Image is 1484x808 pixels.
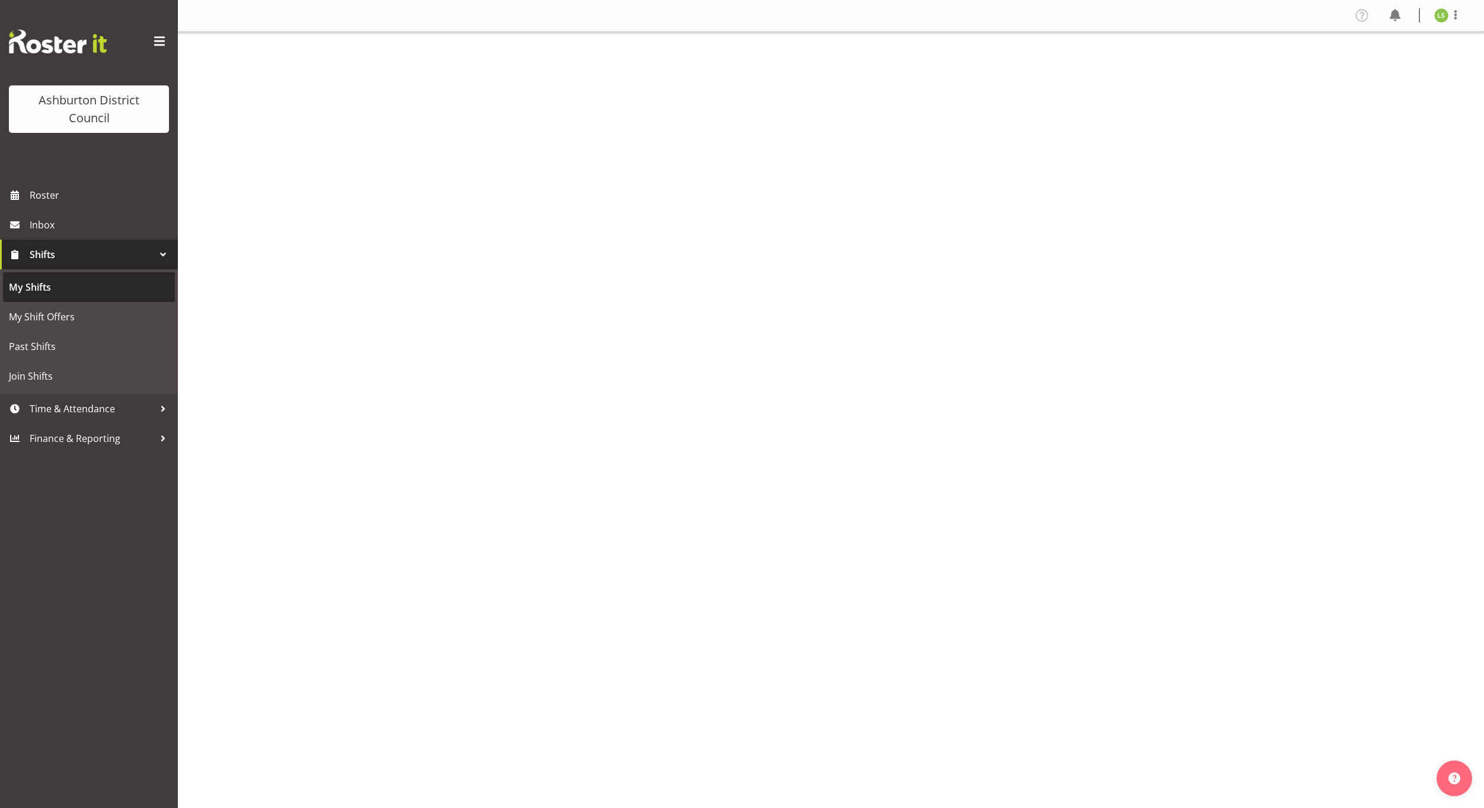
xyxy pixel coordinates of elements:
span: Join Shifts [9,367,169,385]
span: Past Shifts [9,338,169,355]
a: Past Shifts [3,332,175,361]
span: Inbox [30,216,172,234]
span: My Shift Offers [9,308,169,326]
div: Ashburton District Council [21,91,157,127]
a: My Shift Offers [3,302,175,332]
a: My Shifts [3,272,175,302]
span: Time & Attendance [30,400,154,418]
img: Rosterit website logo [9,30,107,53]
img: help-xxl-2.png [1448,772,1460,784]
img: liam-stewart8677.jpg [1434,8,1448,23]
span: Shifts [30,246,154,263]
a: Join Shifts [3,361,175,391]
span: Roster [30,186,172,204]
span: Finance & Reporting [30,430,154,447]
span: My Shifts [9,278,169,296]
